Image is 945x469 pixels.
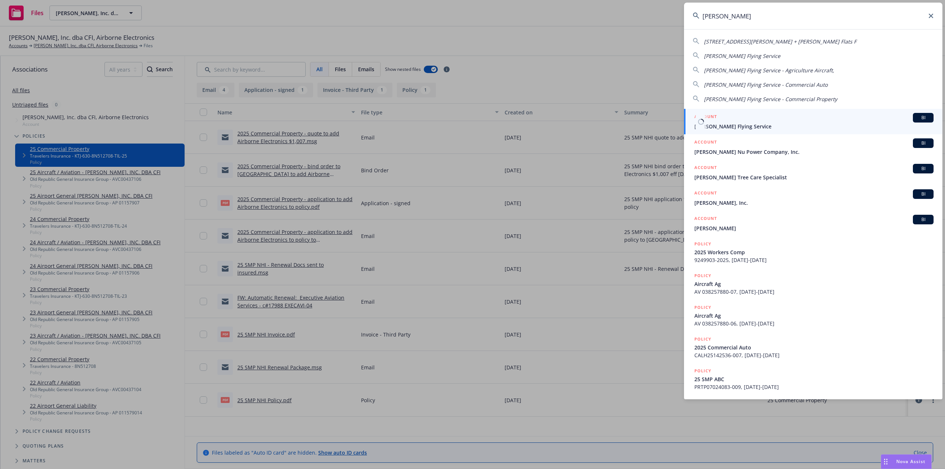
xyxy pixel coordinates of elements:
[916,165,931,172] span: BI
[684,109,942,134] a: ACCOUNTBI[PERSON_NAME] Flying Service
[694,344,934,351] span: 2025 Commercial Auto
[694,199,934,207] span: [PERSON_NAME], Inc.
[881,454,932,469] button: Nova Assist
[694,173,934,181] span: [PERSON_NAME] Tree Care Specialist
[694,240,711,248] h5: POLICY
[684,363,942,395] a: POLICY25 SMP ABCPRTP07024083-009, [DATE]-[DATE]
[916,140,931,146] span: BI
[694,189,717,198] h5: ACCOUNT
[704,38,856,45] span: [STREET_ADDRESS][PERSON_NAME] + [PERSON_NAME] Flats F
[916,216,931,223] span: BI
[694,280,934,288] span: Aircraft Ag
[684,185,942,211] a: ACCOUNTBI[PERSON_NAME], Inc.
[694,272,711,279] h5: POLICY
[684,160,942,185] a: ACCOUNTBI[PERSON_NAME] Tree Care Specialist
[704,52,780,59] span: [PERSON_NAME] Flying Service
[684,331,942,363] a: POLICY2025 Commercial AutoCALH25142536-007, [DATE]-[DATE]
[694,335,711,343] h5: POLICY
[694,164,717,173] h5: ACCOUNT
[916,191,931,197] span: BI
[896,458,925,465] span: Nova Assist
[684,211,942,236] a: ACCOUNTBI[PERSON_NAME]
[694,351,934,359] span: CALH25142536-007, [DATE]-[DATE]
[694,113,717,122] h5: ACCOUNT
[694,304,711,311] h5: POLICY
[694,224,934,232] span: [PERSON_NAME]
[694,215,717,224] h5: ACCOUNT
[684,300,942,331] a: POLICYAircraft AgAV 038257880-06, [DATE]-[DATE]
[684,3,942,29] input: Search...
[684,236,942,268] a: POLICY2025 Workers Comp9249903-2025, [DATE]-[DATE]
[704,67,834,74] span: [PERSON_NAME] Flying Service - Agriculture Aircraft,
[694,375,934,383] span: 25 SMP ABC
[694,320,934,327] span: AV 038257880-06, [DATE]-[DATE]
[694,123,934,130] span: [PERSON_NAME] Flying Service
[694,138,717,147] h5: ACCOUNT
[694,288,934,296] span: AV 038257880-07, [DATE]-[DATE]
[694,256,934,264] span: 9249903-2025, [DATE]-[DATE]
[694,383,934,391] span: PRTP07024083-009, [DATE]-[DATE]
[694,248,934,256] span: 2025 Workers Comp
[704,81,828,88] span: [PERSON_NAME] Flying Service - Commercial Auto
[694,367,711,375] h5: POLICY
[881,455,890,469] div: Drag to move
[694,312,934,320] span: Aircraft Ag
[916,114,931,121] span: BI
[684,134,942,160] a: ACCOUNTBI[PERSON_NAME] Nu Power Company, Inc.
[704,96,837,103] span: [PERSON_NAME] Flying Service - Commercial Property
[694,148,934,156] span: [PERSON_NAME] Nu Power Company, Inc.
[684,268,942,300] a: POLICYAircraft AgAV 038257880-07, [DATE]-[DATE]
